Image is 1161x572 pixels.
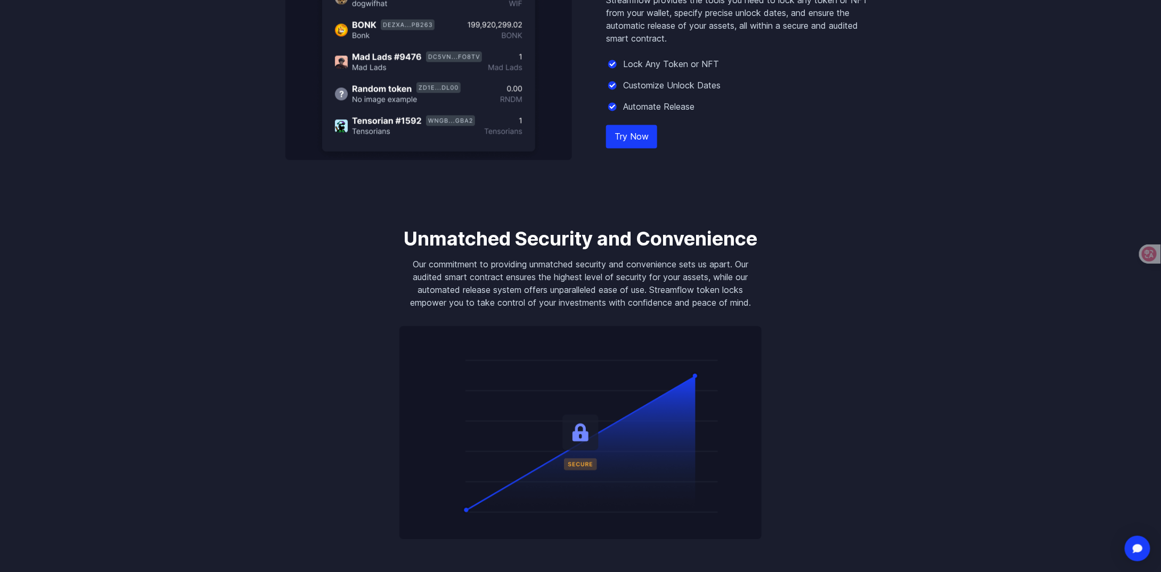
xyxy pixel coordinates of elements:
p: Lock Any Token or NFT [623,58,719,70]
p: Our commitment to providing unmatched security and convenience sets us apart. Our audited smart c... [399,258,762,309]
p: Automate Release [623,100,694,113]
p: Customize Unlock Dates [623,79,721,92]
div: Open Intercom Messenger [1125,536,1150,561]
h3: Unmatched Security and Convenience [399,228,762,249]
a: Try Now [606,125,657,148]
